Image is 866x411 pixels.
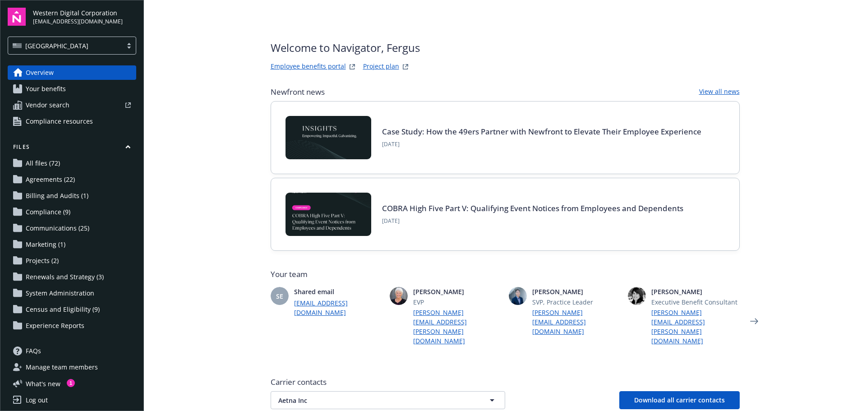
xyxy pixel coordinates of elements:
[26,393,48,407] div: Log out
[747,314,761,328] a: Next
[26,286,94,300] span: System Administration
[390,287,408,305] img: photo
[8,98,136,112] a: Vendor search
[26,379,60,388] span: What ' s new
[8,379,75,388] button: What's new1
[271,377,740,388] span: Carrier contacts
[33,8,123,18] span: Western Digital Corporation
[25,41,88,51] span: [GEOGRAPHIC_DATA]
[8,360,136,374] a: Manage team members
[286,193,371,236] img: BLOG-Card Image - Compliance - COBRA High Five Pt 5 - 09-11-25.jpg
[651,287,740,296] span: [PERSON_NAME]
[8,172,136,187] a: Agreements (22)
[33,8,136,26] button: Western Digital Corporation[EMAIL_ADDRESS][DOMAIN_NAME]
[382,126,701,137] a: Case Study: How the 49ers Partner with Newfront to Elevate Their Employee Experience
[509,287,527,305] img: photo
[8,319,136,333] a: Experience Reports
[532,308,621,336] a: [PERSON_NAME][EMAIL_ADDRESS][DOMAIN_NAME]
[628,287,646,305] img: photo
[26,114,93,129] span: Compliance resources
[382,140,701,148] span: [DATE]
[413,287,502,296] span: [PERSON_NAME]
[8,143,136,154] button: Files
[294,287,382,296] span: Shared email
[413,297,502,307] span: EVP
[8,270,136,284] a: Renewals and Strategy (3)
[13,41,118,51] span: [GEOGRAPHIC_DATA]
[634,396,725,404] span: Download all carrier contacts
[413,308,502,346] a: [PERSON_NAME][EMAIL_ADDRESS][PERSON_NAME][DOMAIN_NAME]
[532,287,621,296] span: [PERSON_NAME]
[8,221,136,236] a: Communications (25)
[271,40,420,56] span: Welcome to Navigator , Fergus
[26,221,89,236] span: Communications (25)
[271,391,505,409] button: Aetna Inc
[619,391,740,409] button: Download all carrier contacts
[8,205,136,219] a: Compliance (9)
[651,308,740,346] a: [PERSON_NAME][EMAIL_ADDRESS][PERSON_NAME][DOMAIN_NAME]
[271,269,740,280] span: Your team
[8,8,26,26] img: navigator-logo.svg
[26,302,100,317] span: Census and Eligibility (9)
[400,61,411,72] a: projectPlanWebsite
[8,286,136,300] a: System Administration
[26,156,60,171] span: All files (72)
[26,270,104,284] span: Renewals and Strategy (3)
[363,61,399,72] a: Project plan
[26,319,84,333] span: Experience Reports
[8,114,136,129] a: Compliance resources
[26,189,88,203] span: Billing and Audits (1)
[8,189,136,203] a: Billing and Audits (1)
[26,254,59,268] span: Projects (2)
[276,291,283,301] span: SE
[8,302,136,317] a: Census and Eligibility (9)
[271,61,346,72] a: Employee benefits portal
[26,172,75,187] span: Agreements (22)
[651,297,740,307] span: Executive Benefit Consultant
[26,237,65,252] span: Marketing (1)
[26,65,54,80] span: Overview
[8,65,136,80] a: Overview
[26,205,70,219] span: Compliance (9)
[347,61,358,72] a: striveWebsite
[67,379,75,387] div: 1
[286,116,371,159] img: Card Image - INSIGHTS copy.png
[278,396,466,405] span: Aetna Inc
[8,254,136,268] a: Projects (2)
[294,298,382,317] a: [EMAIL_ADDRESS][DOMAIN_NAME]
[699,87,740,97] a: View all news
[26,344,41,358] span: FAQs
[532,297,621,307] span: SVP, Practice Leader
[8,82,136,96] a: Your benefits
[33,18,123,26] span: [EMAIL_ADDRESS][DOMAIN_NAME]
[382,217,683,225] span: [DATE]
[26,82,66,96] span: Your benefits
[8,344,136,358] a: FAQs
[26,360,98,374] span: Manage team members
[8,237,136,252] a: Marketing (1)
[8,156,136,171] a: All files (72)
[382,203,683,213] a: COBRA High Five Part V: Qualifying Event Notices from Employees and Dependents
[26,98,69,112] span: Vendor search
[271,87,325,97] span: Newfront news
